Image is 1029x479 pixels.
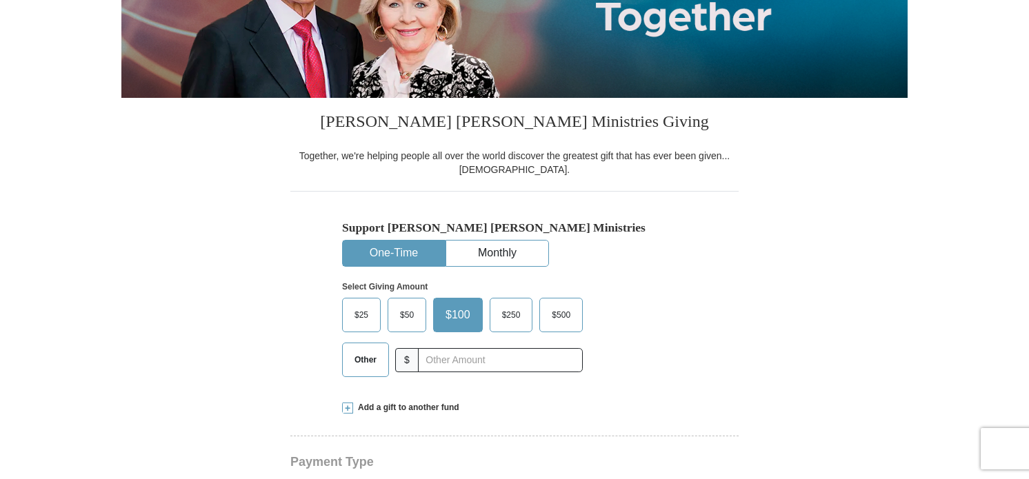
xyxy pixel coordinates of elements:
span: $25 [348,305,375,325]
span: $50 [393,305,421,325]
span: $ [395,348,419,372]
input: Other Amount [418,348,583,372]
strong: Select Giving Amount [342,282,428,292]
h3: [PERSON_NAME] [PERSON_NAME] Ministries Giving [290,98,739,149]
span: Other [348,349,383,370]
h5: Support [PERSON_NAME] [PERSON_NAME] Ministries [342,221,687,235]
button: Monthly [446,241,548,266]
button: One-Time [343,241,445,266]
span: Add a gift to another fund [353,402,459,414]
span: $100 [439,305,477,325]
div: Together, we're helping people all over the world discover the greatest gift that has ever been g... [290,149,739,176]
span: $250 [495,305,528,325]
span: $500 [545,305,577,325]
h4: Payment Type [290,456,739,467]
